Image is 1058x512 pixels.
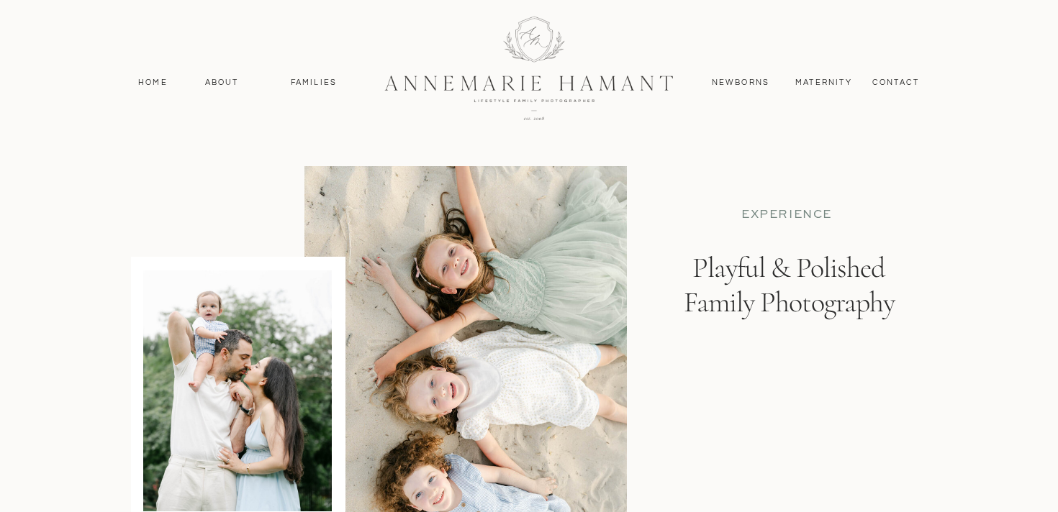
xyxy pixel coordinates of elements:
[706,76,775,89] a: Newborns
[864,76,927,89] a: contact
[795,76,851,89] a: MAternity
[201,76,243,89] a: About
[672,250,906,381] h1: Playful & Polished Family Photography
[132,76,174,89] a: Home
[281,76,346,89] a: Families
[698,207,875,222] p: EXPERIENCE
